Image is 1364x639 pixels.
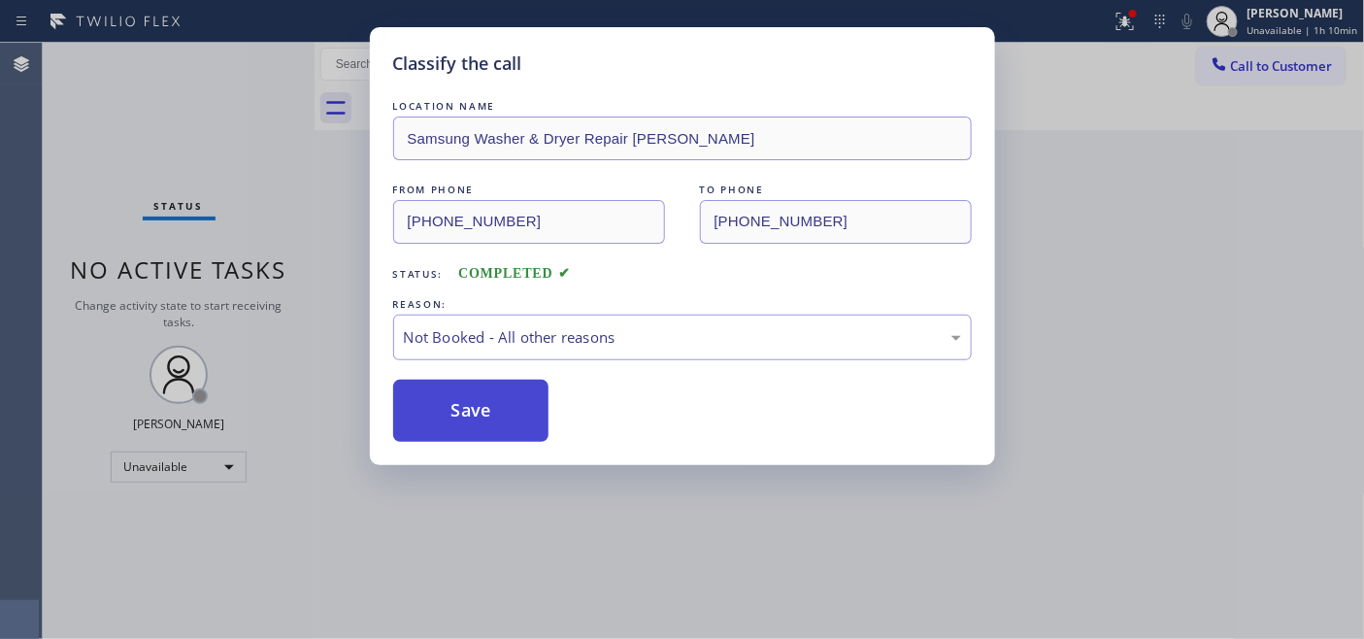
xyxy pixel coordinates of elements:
button: Save [393,380,549,442]
div: REASON: [393,294,972,315]
h5: Classify the call [393,50,522,77]
input: To phone [700,200,972,244]
div: Not Booked - All other reasons [404,326,961,349]
div: LOCATION NAME [393,96,972,117]
span: COMPLETED [458,266,571,281]
span: Status: [393,267,444,281]
div: FROM PHONE [393,180,665,200]
div: TO PHONE [700,180,972,200]
input: From phone [393,200,665,244]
